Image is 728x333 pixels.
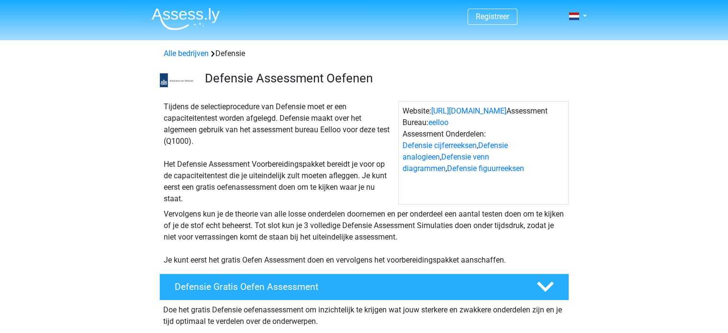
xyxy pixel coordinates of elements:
[159,300,569,327] div: Doe het gratis Defensie oefenassessment om inzichtelijk te krijgen wat jouw sterkere en zwakkere ...
[160,101,398,205] div: Tijdens de selectieprocedure van Defensie moet er een capaciteitentest worden afgelegd. Defensie ...
[160,208,569,266] div: Vervolgens kun je de theorie van alle losse onderdelen doornemen en per onderdeel een aantal test...
[160,48,569,59] div: Defensie
[156,274,573,300] a: Defensie Gratis Oefen Assessment
[403,152,489,173] a: Defensie venn diagrammen
[447,164,524,173] a: Defensie figuurreeksen
[152,8,220,30] img: Assessly
[428,118,448,127] a: eelloo
[175,281,521,292] h4: Defensie Gratis Oefen Assessment
[205,71,561,86] h3: Defensie Assessment Oefenen
[431,106,506,115] a: [URL][DOMAIN_NAME]
[164,49,209,58] a: Alle bedrijven
[398,101,569,205] div: Website: Assessment Bureau: Assessment Onderdelen: , , ,
[403,141,508,161] a: Defensie analogieen
[403,141,477,150] a: Defensie cijferreeksen
[476,12,509,21] a: Registreer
